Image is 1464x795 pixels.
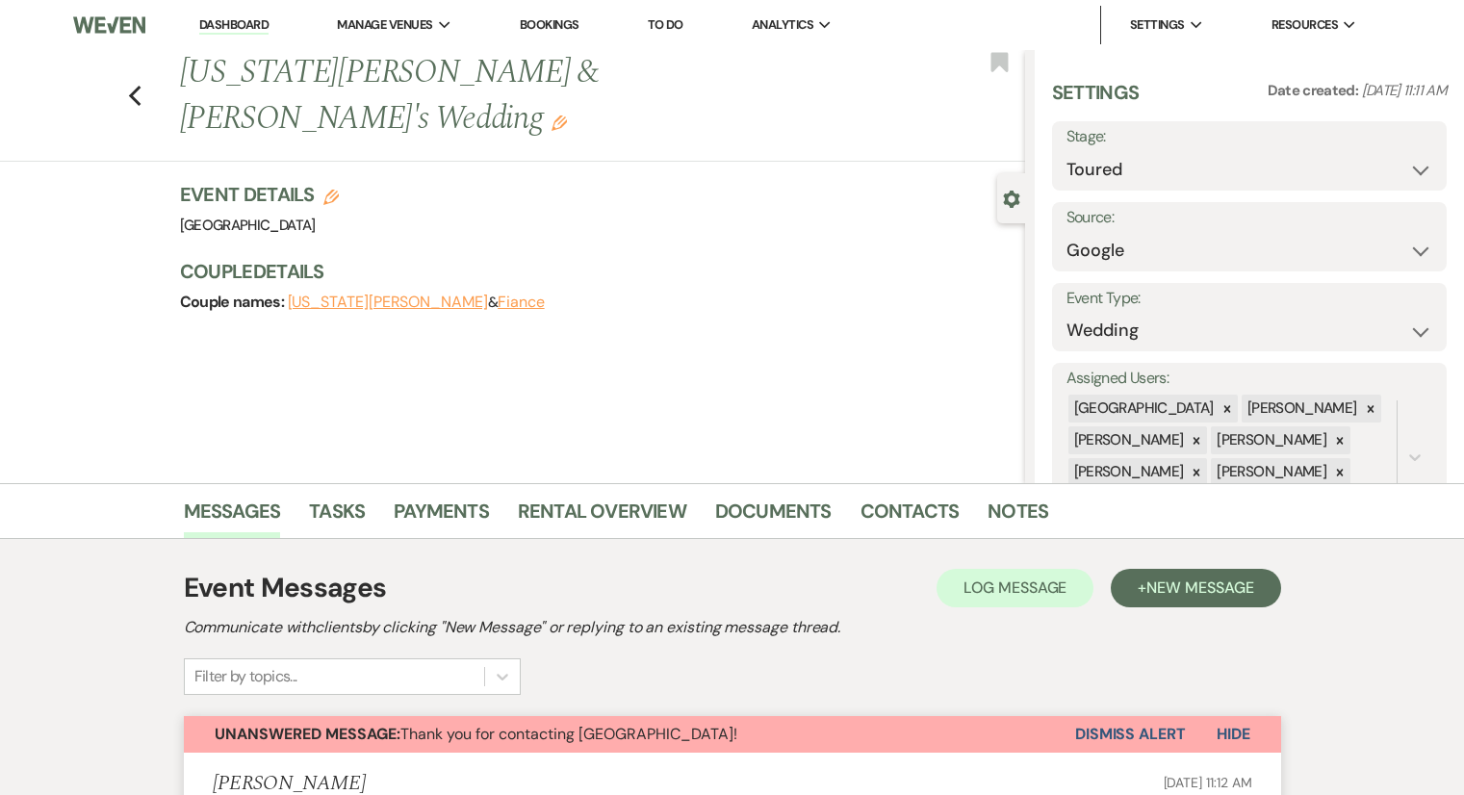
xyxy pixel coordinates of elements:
[180,258,1006,285] h3: Couple Details
[199,16,269,35] a: Dashboard
[73,5,145,45] img: Weven Logo
[180,216,316,235] span: [GEOGRAPHIC_DATA]
[215,724,737,744] span: Thank you for contacting [GEOGRAPHIC_DATA]!
[963,577,1066,598] span: Log Message
[194,665,297,688] div: Filter by topics...
[1066,285,1432,313] label: Event Type:
[498,295,545,310] button: Fiance
[184,568,387,608] h1: Event Messages
[184,716,1075,753] button: Unanswered Message:Thank you for contacting [GEOGRAPHIC_DATA]!
[1068,458,1187,486] div: [PERSON_NAME]
[337,15,432,35] span: Manage Venues
[860,496,960,538] a: Contacts
[1217,724,1250,744] span: Hide
[752,15,813,35] span: Analytics
[180,181,340,208] h3: Event Details
[184,496,281,538] a: Messages
[288,295,488,310] button: [US_STATE][PERSON_NAME]
[1211,426,1329,454] div: [PERSON_NAME]
[394,496,489,538] a: Payments
[288,293,545,312] span: &
[648,16,683,33] a: To Do
[180,292,288,312] span: Couple names:
[1271,15,1338,35] span: Resources
[1211,458,1329,486] div: [PERSON_NAME]
[520,16,579,33] a: Bookings
[180,50,849,141] h1: [US_STATE][PERSON_NAME] & [PERSON_NAME]'s Wedding
[1130,15,1185,35] span: Settings
[1075,716,1186,753] button: Dismiss Alert
[1268,81,1362,100] span: Date created:
[1066,204,1432,232] label: Source:
[1164,774,1252,791] span: [DATE] 11:12 AM
[1186,716,1281,753] button: Hide
[1111,569,1280,607] button: +New Message
[1146,577,1253,598] span: New Message
[988,496,1048,538] a: Notes
[184,616,1281,639] h2: Communicate with clients by clicking "New Message" or replying to an existing message thread.
[215,724,400,744] strong: Unanswered Message:
[937,569,1093,607] button: Log Message
[715,496,832,538] a: Documents
[1242,395,1360,423] div: [PERSON_NAME]
[1052,79,1140,121] h3: Settings
[309,496,365,538] a: Tasks
[1362,81,1447,100] span: [DATE] 11:11 AM
[552,114,567,131] button: Edit
[1066,123,1432,151] label: Stage:
[1066,365,1432,393] label: Assigned Users:
[1068,395,1217,423] div: [GEOGRAPHIC_DATA]
[518,496,686,538] a: Rental Overview
[1003,189,1020,207] button: Close lead details
[1068,426,1187,454] div: [PERSON_NAME]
